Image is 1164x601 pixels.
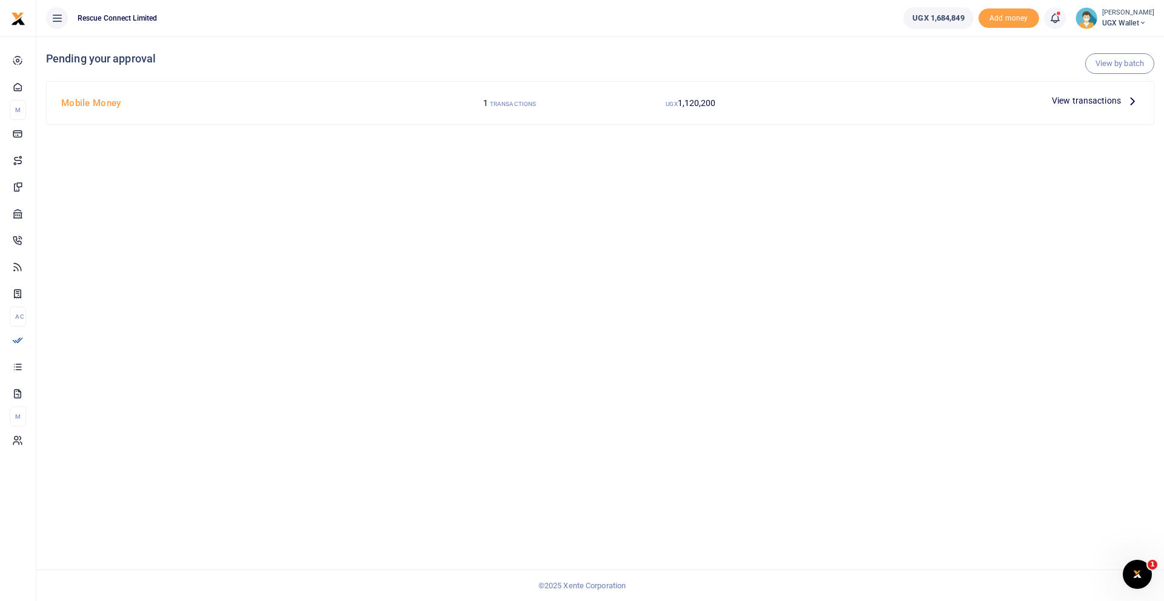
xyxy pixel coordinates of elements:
a: logo-small logo-large logo-large [11,13,25,22]
li: Toup your wallet [978,8,1039,28]
img: profile-user [1075,7,1097,29]
a: View by batch [1085,53,1154,74]
span: UGX 1,684,849 [912,12,964,24]
span: 1 [1148,560,1157,569]
img: logo-small [11,12,25,26]
li: M [10,407,26,427]
small: TRANSACTIONS [490,101,536,107]
li: Ac [10,307,26,327]
span: Add money [978,8,1039,28]
span: UGX Wallet [1102,18,1154,28]
span: 1,120,200 [678,98,716,108]
a: Add money [978,13,1039,22]
span: 1 [483,98,488,108]
iframe: Intercom live chat [1123,560,1152,589]
h4: Mobile Money [61,96,414,110]
li: Wallet ballance [898,7,978,29]
li: M [10,100,26,120]
small: UGX [666,101,677,107]
span: View transactions [1052,94,1121,107]
a: UGX 1,684,849 [903,7,973,29]
span: Rescue Connect Limited [73,13,162,24]
a: profile-user [PERSON_NAME] UGX Wallet [1075,7,1154,29]
h4: Pending your approval [46,52,1154,65]
small: [PERSON_NAME] [1102,8,1154,18]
